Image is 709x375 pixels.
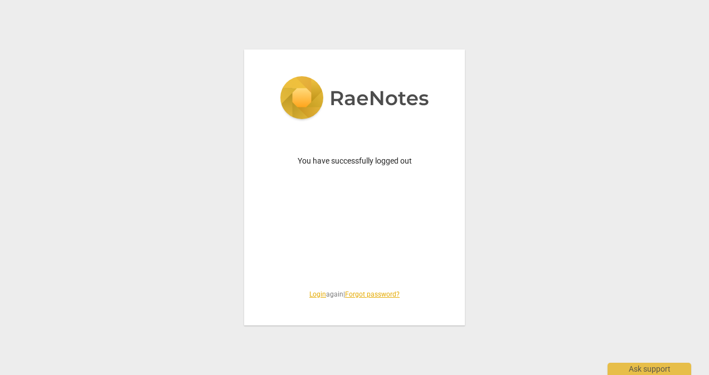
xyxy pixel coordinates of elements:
[271,290,438,299] span: again |
[608,363,691,375] div: Ask support
[271,155,438,167] p: You have successfully logged out
[309,290,326,298] a: Login
[345,290,400,298] a: Forgot password?
[280,76,429,122] img: 5ac2273c67554f335776073100b6d88f.svg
